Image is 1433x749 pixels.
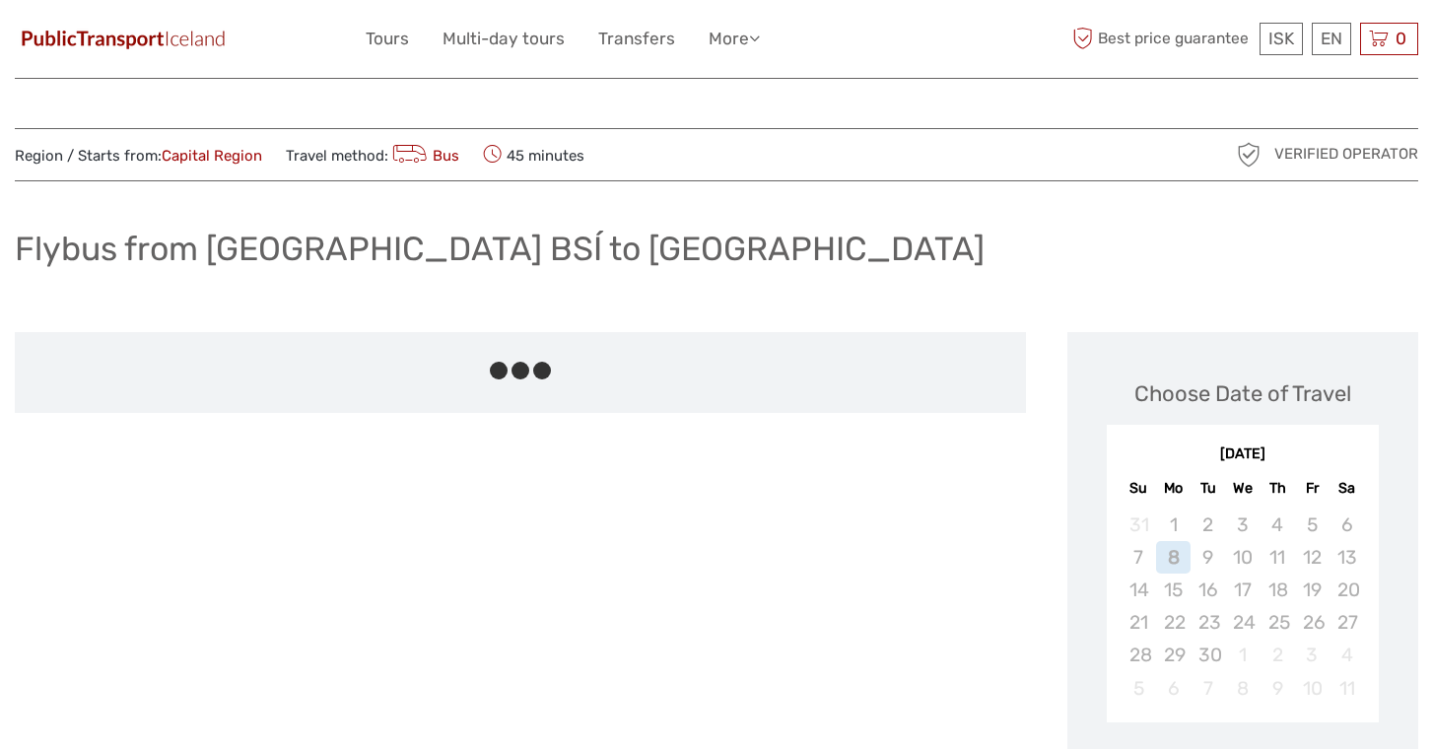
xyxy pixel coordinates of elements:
span: Verified Operator [1274,144,1418,165]
div: Not available Thursday, September 11th, 2025 [1261,541,1295,574]
div: Fr [1295,475,1330,502]
div: Tu [1191,475,1225,502]
div: Not available Friday, September 12th, 2025 [1295,541,1330,574]
div: Not available Wednesday, September 10th, 2025 [1225,541,1260,574]
div: Not available Sunday, August 31st, 2025 [1122,509,1156,541]
a: Multi-day tours [443,25,565,53]
div: Not available Saturday, September 27th, 2025 [1330,606,1364,639]
span: 0 [1393,29,1409,48]
div: Sa [1330,475,1364,502]
div: Not available Sunday, September 28th, 2025 [1122,639,1156,671]
div: Not available Saturday, October 11th, 2025 [1330,672,1364,705]
h1: Flybus from [GEOGRAPHIC_DATA] BSÍ to [GEOGRAPHIC_DATA] [15,229,985,269]
div: Not available Monday, September 29th, 2025 [1156,639,1191,671]
div: Not available Friday, September 26th, 2025 [1295,606,1330,639]
div: Not available Wednesday, October 1st, 2025 [1225,639,1260,671]
div: Not available Monday, September 1st, 2025 [1156,509,1191,541]
div: Not available Wednesday, September 24th, 2025 [1225,606,1260,639]
div: Not available Thursday, September 25th, 2025 [1261,606,1295,639]
div: Not available Tuesday, September 2nd, 2025 [1191,509,1225,541]
div: Not available Monday, September 8th, 2025 [1156,541,1191,574]
div: Not available Saturday, October 4th, 2025 [1330,639,1364,671]
div: We [1225,475,1260,502]
div: Mo [1156,475,1191,502]
div: Not available Thursday, October 2nd, 2025 [1261,639,1295,671]
div: Not available Tuesday, September 16th, 2025 [1191,574,1225,606]
div: Not available Wednesday, September 3rd, 2025 [1225,509,1260,541]
span: 45 minutes [483,141,584,169]
div: Not available Monday, October 6th, 2025 [1156,672,1191,705]
div: Not available Friday, October 10th, 2025 [1295,672,1330,705]
div: Not available Sunday, September 21st, 2025 [1122,606,1156,639]
div: EN [1312,23,1351,55]
div: Not available Thursday, September 4th, 2025 [1261,509,1295,541]
div: Not available Monday, September 15th, 2025 [1156,574,1191,606]
a: Capital Region [162,147,262,165]
div: Not available Sunday, September 14th, 2025 [1122,574,1156,606]
div: Not available Saturday, September 13th, 2025 [1330,541,1364,574]
a: Transfers [598,25,675,53]
div: Not available Thursday, October 9th, 2025 [1261,672,1295,705]
span: Region / Starts from: [15,146,262,167]
a: More [709,25,760,53]
div: Not available Wednesday, September 17th, 2025 [1225,574,1260,606]
span: Best price guarantee [1067,23,1255,55]
a: Bus [388,147,459,165]
div: Not available Friday, September 5th, 2025 [1295,509,1330,541]
div: Not available Monday, September 22nd, 2025 [1156,606,1191,639]
span: Travel method: [286,141,459,169]
div: Not available Friday, September 19th, 2025 [1295,574,1330,606]
div: Not available Sunday, October 5th, 2025 [1122,672,1156,705]
div: Not available Friday, October 3rd, 2025 [1295,639,1330,671]
div: Choose Date of Travel [1134,378,1351,409]
div: Not available Thursday, September 18th, 2025 [1261,574,1295,606]
div: month 2025-09 [1113,509,1372,705]
span: ISK [1268,29,1294,48]
div: Not available Tuesday, September 23rd, 2025 [1191,606,1225,639]
a: Tours [366,25,409,53]
div: Th [1261,475,1295,502]
div: [DATE] [1107,444,1379,465]
div: Su [1122,475,1156,502]
div: Not available Tuesday, September 30th, 2025 [1191,639,1225,671]
div: Not available Sunday, September 7th, 2025 [1122,541,1156,574]
div: Not available Saturday, September 20th, 2025 [1330,574,1364,606]
img: verified_operator_grey_128.png [1233,139,1264,170]
div: Not available Tuesday, October 7th, 2025 [1191,672,1225,705]
div: Not available Wednesday, October 8th, 2025 [1225,672,1260,705]
img: 649-6460f36e-8799-4323-b450-83d04da7ab63_logo_small.jpg [15,25,232,53]
div: Not available Saturday, September 6th, 2025 [1330,509,1364,541]
div: Not available Tuesday, September 9th, 2025 [1191,541,1225,574]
